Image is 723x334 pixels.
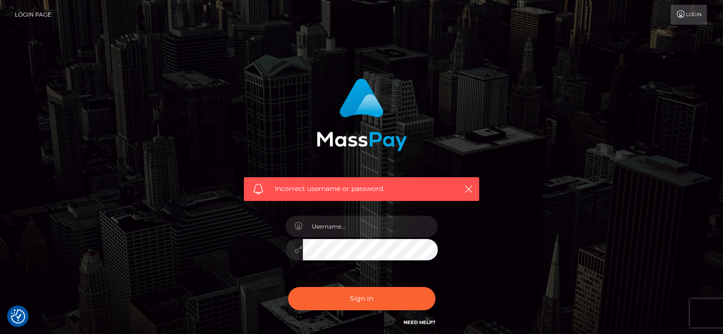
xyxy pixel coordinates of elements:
a: Login [671,5,707,25]
a: Need Help? [404,319,435,325]
button: Sign in [288,287,435,310]
span: Incorrect username or password. [275,184,448,194]
img: MassPay Login [317,78,407,151]
a: Login Page [15,5,51,25]
img: Revisit consent button [11,309,25,324]
button: Consent Preferences [11,309,25,324]
input: Username... [303,216,438,237]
